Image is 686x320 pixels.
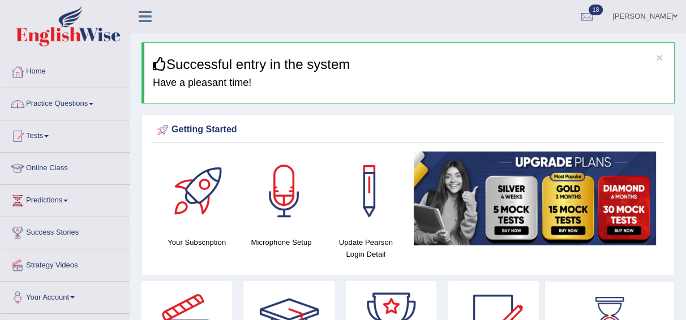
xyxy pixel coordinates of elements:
[155,122,662,139] div: Getting Started
[589,5,603,15] span: 18
[1,282,130,310] a: Your Account
[1,153,130,181] a: Online Class
[329,236,402,260] h4: Update Pearson Login Detail
[1,217,130,245] a: Success Stories
[414,152,656,245] img: small5.jpg
[160,236,233,248] h4: Your Subscription
[1,120,130,149] a: Tests
[245,236,318,248] h4: Microphone Setup
[153,77,666,89] h4: Have a pleasant time!
[656,51,663,63] button: ×
[1,56,130,84] a: Home
[1,185,130,213] a: Predictions
[1,88,130,116] a: Practice Questions
[1,249,130,278] a: Strategy Videos
[153,57,666,72] h3: Successful entry in the system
